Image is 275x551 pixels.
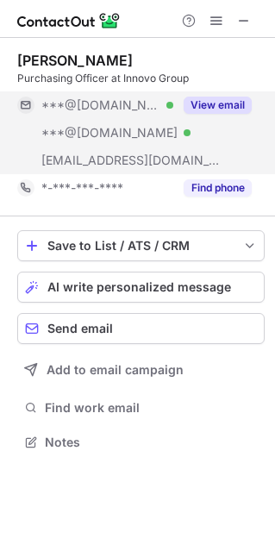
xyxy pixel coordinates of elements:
span: ***@[DOMAIN_NAME] [41,97,160,113]
button: Notes [17,430,265,454]
div: Save to List / ATS / CRM [47,239,234,253]
span: Send email [47,322,113,335]
span: [EMAIL_ADDRESS][DOMAIN_NAME] [41,153,221,168]
div: Purchasing Officer at Innovo Group [17,71,265,86]
button: Add to email campaign [17,354,265,385]
span: ***@[DOMAIN_NAME] [41,125,178,141]
button: AI write personalized message [17,272,265,303]
button: save-profile-one-click [17,230,265,261]
button: Find work email [17,396,265,420]
span: Notes [45,435,258,450]
span: AI write personalized message [47,280,231,294]
span: Find work email [45,400,258,416]
button: Reveal Button [184,179,252,197]
span: Add to email campaign [47,363,184,377]
div: [PERSON_NAME] [17,52,133,69]
button: Reveal Button [184,97,252,114]
button: Send email [17,313,265,344]
img: ContactOut v5.3.10 [17,10,121,31]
